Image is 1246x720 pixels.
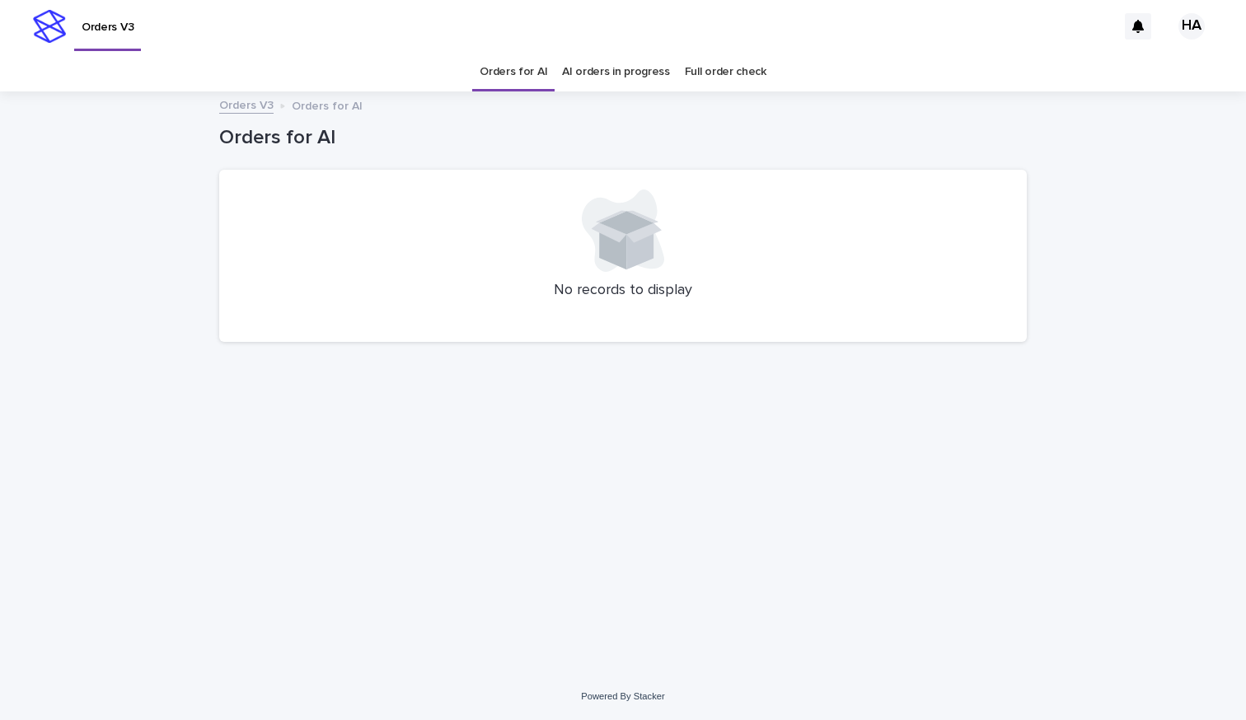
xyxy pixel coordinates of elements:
a: Orders for AI [480,53,547,91]
h1: Orders for AI [219,126,1027,150]
p: Orders for AI [292,96,363,114]
p: No records to display [239,282,1007,300]
a: AI orders in progress [562,53,670,91]
a: Powered By Stacker [581,691,664,701]
img: stacker-logo-s-only.png [33,10,66,43]
a: Full order check [685,53,766,91]
div: HA [1178,13,1205,40]
a: Orders V3 [219,95,274,114]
